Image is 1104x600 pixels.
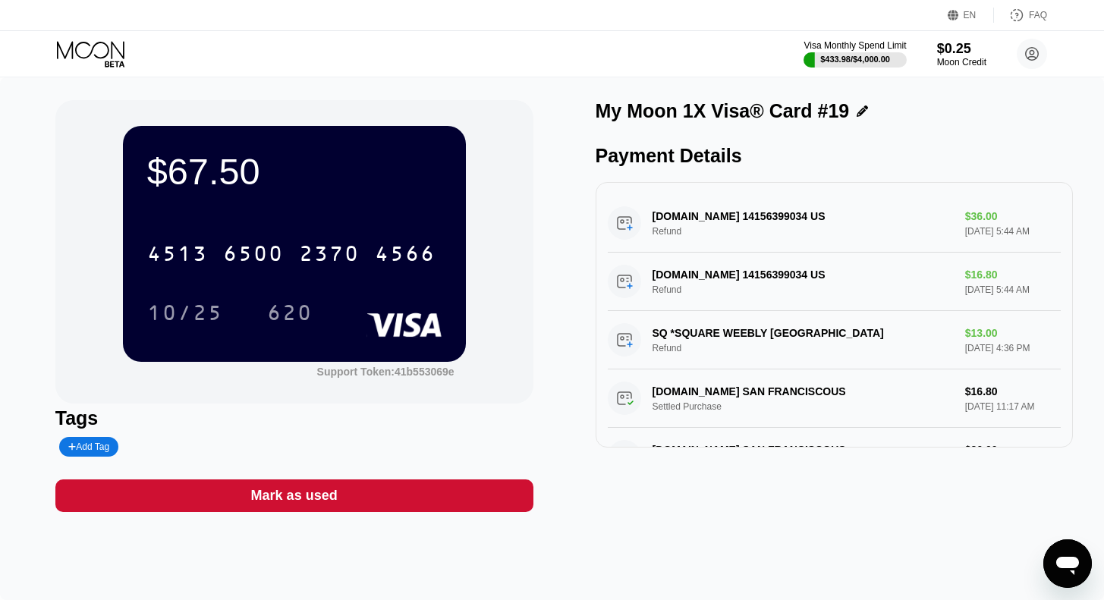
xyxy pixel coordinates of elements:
iframe: Button to launch messaging window [1043,539,1092,588]
div: 4566 [375,243,436,268]
div: Mark as used [55,479,533,512]
div: 6500 [223,243,284,268]
div: Support Token: 41b553069e [317,366,454,378]
div: Tags [55,407,533,429]
div: 2370 [299,243,360,268]
div: $433.98 / $4,000.00 [820,55,890,64]
div: FAQ [1029,10,1047,20]
div: EN [948,8,994,23]
div: Support Token:41b553069e [317,366,454,378]
div: Visa Monthly Spend Limit [804,40,906,51]
div: Payment Details [596,145,1074,167]
div: $0.25Moon Credit [937,41,986,68]
div: 620 [256,294,324,331]
div: $67.50 [147,150,442,193]
div: Moon Credit [937,57,986,68]
div: $0.25 [937,41,986,57]
div: 4513650023704566 [138,234,445,272]
div: 620 [267,303,313,327]
div: FAQ [994,8,1047,23]
div: My Moon 1X Visa® Card #19 [596,100,850,122]
div: 10/25 [147,303,223,327]
div: 10/25 [136,294,234,331]
div: EN [964,10,977,20]
div: Add Tag [59,437,118,457]
div: 4513 [147,243,208,268]
div: Visa Monthly Spend Limit$433.98/$4,000.00 [804,40,906,68]
div: Mark as used [251,487,338,504]
div: Add Tag [68,441,109,452]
